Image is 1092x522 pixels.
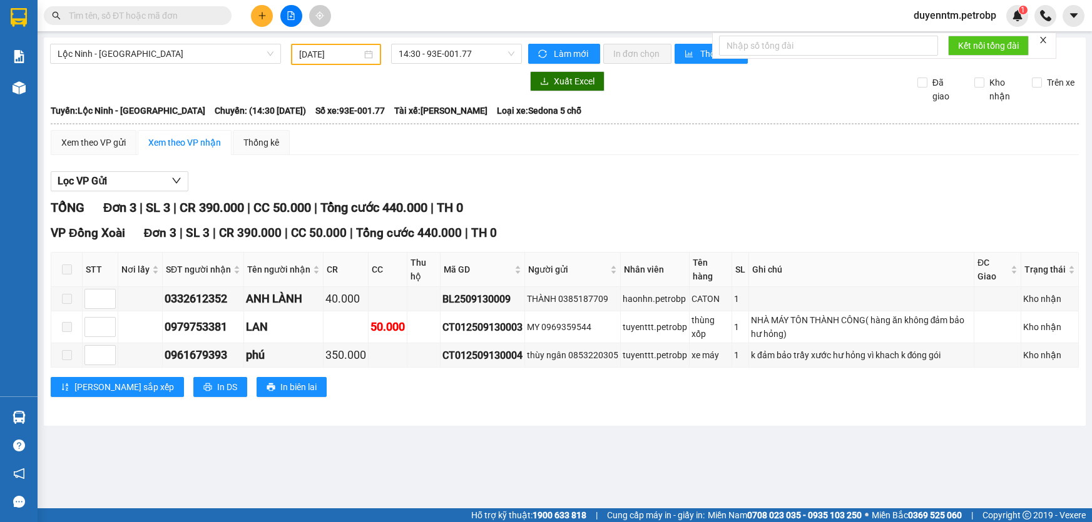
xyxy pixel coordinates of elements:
span: Người gửi [528,263,608,276]
img: warehouse-icon [13,411,26,424]
span: Lộc Ninh - Đồng Xoài [58,44,273,63]
div: Xem theo VP nhận [148,136,221,149]
td: phú [244,343,324,368]
span: Trạng thái [1024,263,1066,276]
span: Cung cấp máy in - giấy in: [607,508,705,522]
div: 0961679393 [165,346,242,364]
span: SĐT người nhận [166,263,231,276]
span: down [171,176,181,186]
input: Tìm tên, số ĐT hoặc mã đơn [69,9,217,23]
span: printer [203,383,212,393]
button: file-add [280,5,302,27]
td: LAN [244,311,324,343]
div: CATON [691,292,730,306]
img: solution-icon [13,50,26,63]
span: printer [267,383,275,393]
span: notification [13,468,25,479]
span: Kết nối tổng đài [958,39,1019,53]
img: phone-icon [1040,10,1051,21]
span: | [465,226,468,240]
span: Số xe: 93E-001.77 [315,104,385,118]
th: CR [324,253,369,287]
div: CT012509130003 [442,319,523,335]
img: logo-vxr [11,8,27,27]
span: [PERSON_NAME] sắp xếp [74,380,174,394]
div: Kho nhận [1023,320,1076,334]
td: 0979753381 [163,311,244,343]
div: 0332612352 [165,290,242,308]
span: Thống kê [700,47,738,61]
div: THÀNH 0385187709 [527,292,618,306]
th: STT [83,253,118,287]
div: 40.000 [325,290,366,308]
th: Ghi chú [749,253,974,287]
span: Xuất Excel [554,74,594,88]
span: plus [258,11,267,20]
span: Đơn 3 [144,226,177,240]
input: Nhập số tổng đài [719,36,938,56]
span: caret-down [1068,10,1079,21]
div: 50.000 [370,318,405,336]
span: CC 50.000 [253,200,311,215]
div: 350.000 [325,346,366,364]
span: TỔNG [51,200,84,215]
span: SL 3 [146,200,170,215]
button: syncLàm mới [528,44,600,64]
div: CT012509130004 [442,348,523,363]
div: phú [246,346,321,364]
td: BL2509130009 [441,287,525,311]
span: download [540,77,549,87]
b: Tuyến: Lộc Ninh - [GEOGRAPHIC_DATA] [51,106,205,116]
div: tuyenttt.petrobp [623,348,687,362]
span: ⚪️ [865,513,869,518]
th: Thu hộ [407,253,441,287]
div: ANH LÀNH [246,290,321,308]
div: 1 [734,348,747,362]
button: downloadXuất Excel [530,71,605,91]
span: Làm mới [554,47,590,61]
span: TH 0 [437,200,463,215]
span: Nơi lấy [121,263,150,276]
span: | [314,200,317,215]
div: 1 [734,320,747,334]
button: Kết nối tổng đài [948,36,1029,56]
th: Nhân viên [621,253,690,287]
td: ANH LÀNH [244,287,324,311]
span: copyright [1023,511,1031,519]
div: LAN [246,318,321,336]
span: Loại xe: Sedona 5 chỗ [497,104,581,118]
span: Mã GD [444,263,512,276]
span: Miền Nam [708,508,862,522]
div: NHÀ MÁY TÔN THÀNH CÔNG( hàng ăn không đảm bảo hư hỏng) [751,313,972,341]
span: duyenntm.petrobp [904,8,1006,23]
span: Tổng cước 440.000 [320,200,427,215]
strong: 1900 633 818 [533,510,586,520]
span: ĐC Giao [977,256,1008,283]
div: tuyenttt.petrobp [623,320,687,334]
span: | [285,226,288,240]
span: | [431,200,434,215]
span: | [247,200,250,215]
div: Kho nhận [1023,348,1076,362]
span: sort-ascending [61,383,69,393]
span: 14:30 - 93E-001.77 [399,44,514,63]
button: Lọc VP Gửi [51,171,188,191]
span: CR 390.000 [219,226,282,240]
button: printerIn DS [193,377,247,397]
td: CT012509130004 [441,343,525,368]
div: haonhn.petrobp [623,292,687,306]
span: question-circle [13,439,25,451]
span: Tên người nhận [247,263,310,276]
img: warehouse-icon [13,81,26,94]
span: bar-chart [685,49,695,59]
span: aim [315,11,324,20]
span: Trên xe [1042,76,1079,89]
button: printerIn biên lai [257,377,327,397]
span: SL 3 [186,226,210,240]
span: CC 50.000 [291,226,347,240]
td: 0332612352 [163,287,244,311]
span: | [213,226,216,240]
th: CC [369,253,407,287]
strong: 0708 023 035 - 0935 103 250 [747,510,862,520]
span: 1 [1021,6,1025,14]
